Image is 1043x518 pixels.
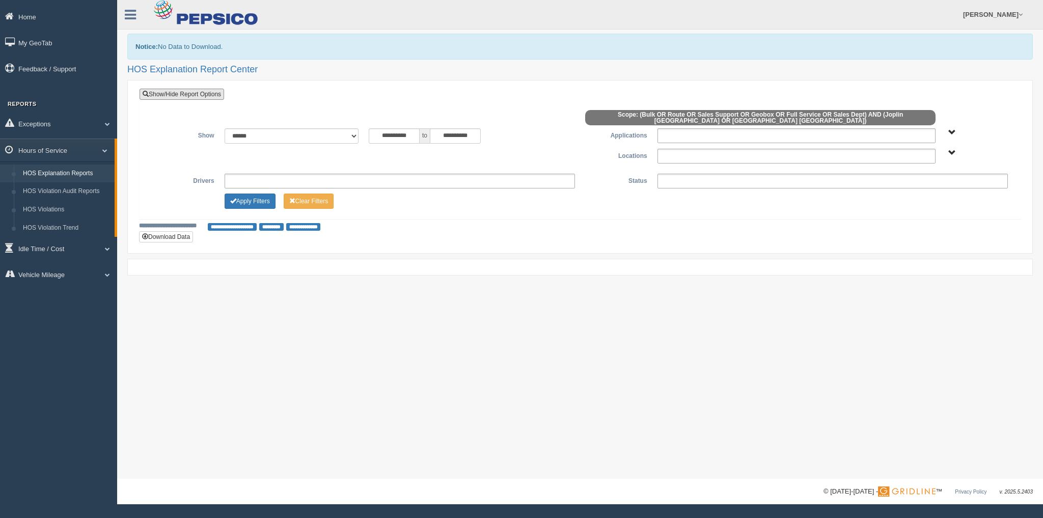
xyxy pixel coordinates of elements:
a: Show/Hide Report Options [140,89,224,100]
a: HOS Violation Trend [18,219,115,237]
span: to [420,128,430,144]
span: Scope: (Bulk OR Route OR Sales Support OR Geobox OR Full Service OR Sales Dept) AND (Joplin [GEOG... [585,110,936,125]
img: Gridline [878,486,936,497]
button: Change Filter Options [225,194,276,209]
label: Show [147,128,219,141]
button: Download Data [139,231,193,242]
h2: HOS Explanation Report Center [127,65,1033,75]
a: HOS Explanation Reports [18,165,115,183]
div: © [DATE]-[DATE] - ™ [824,486,1033,497]
label: Status [580,174,652,186]
a: Privacy Policy [955,489,986,495]
a: HOS Violations [18,201,115,219]
span: v. 2025.5.2403 [1000,489,1033,495]
b: Notice: [135,43,158,50]
div: No Data to Download. [127,34,1033,60]
label: Locations [580,149,652,161]
button: Change Filter Options [284,194,334,209]
a: HOS Violation Audit Reports [18,182,115,201]
label: Drivers [147,174,219,186]
label: Applications [580,128,652,141]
